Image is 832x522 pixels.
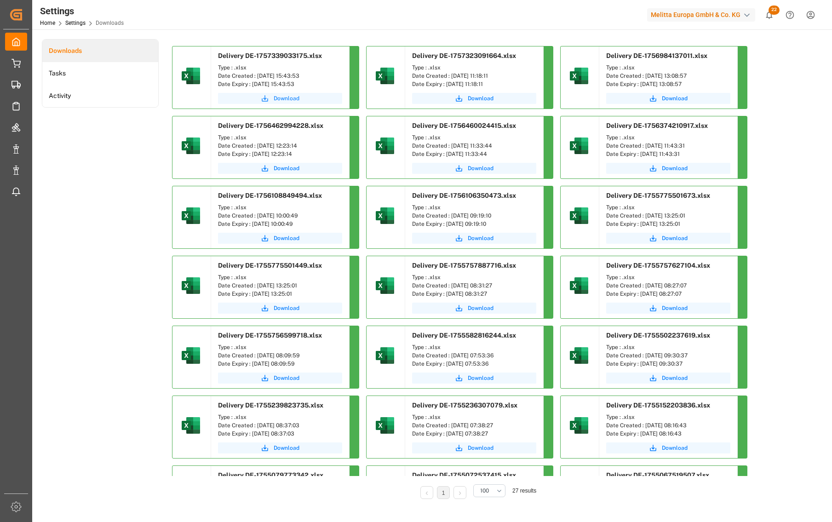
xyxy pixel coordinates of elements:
img: microsoft-excel-2019--v1.png [180,205,202,227]
div: Melitta Europa GmbH & Co. KG [647,8,755,22]
button: Download [412,233,536,244]
span: Download [662,94,688,103]
div: Date Created : [DATE] 11:33:44 [412,142,536,150]
span: Download [274,374,299,382]
div: Date Created : [DATE] 13:25:01 [218,281,342,290]
img: microsoft-excel-2019--v1.png [568,135,590,157]
div: Date Expiry : [DATE] 10:00:49 [218,220,342,228]
img: microsoft-excel-2019--v1.png [180,65,202,87]
button: Download [606,303,730,314]
div: Type : .xlsx [412,273,536,281]
span: Delivery DE-1756984137011.xlsx [606,52,707,59]
div: Type : .xlsx [218,413,342,421]
div: Type : .xlsx [412,63,536,72]
div: Date Created : [DATE] 09:30:37 [606,351,730,360]
a: Download [606,163,730,174]
span: Delivery DE-1755757887716.xlsx [412,262,516,269]
img: microsoft-excel-2019--v1.png [568,65,590,87]
img: microsoft-excel-2019--v1.png [180,135,202,157]
span: Delivery DE-1757339033175.xlsx [218,52,322,59]
a: Download [412,93,536,104]
button: Download [606,373,730,384]
div: Date Created : [DATE] 07:53:36 [412,351,536,360]
div: Date Expiry : [DATE] 12:23:14 [218,150,342,158]
button: open menu [473,484,505,497]
img: microsoft-excel-2019--v1.png [374,344,396,367]
div: Date Created : [DATE] 10:00:49 [218,212,342,220]
a: Download [412,373,536,384]
span: Delivery DE-1755757627104.xlsx [606,262,710,269]
div: Date Expiry : [DATE] 08:09:59 [218,360,342,368]
a: Download [412,303,536,314]
div: Date Created : [DATE] 08:27:07 [606,281,730,290]
div: Date Expiry : [DATE] 13:25:01 [606,220,730,228]
span: Delivery DE-1756374210917.xlsx [606,122,708,129]
button: Help Center [780,5,800,25]
li: Downloads [42,40,158,62]
span: Download [274,234,299,242]
button: Download [218,373,342,384]
img: microsoft-excel-2019--v1.png [374,275,396,297]
span: 100 [480,487,489,495]
div: Date Created : [DATE] 09:19:10 [412,212,536,220]
span: Delivery DE-1755239823735.xlsx [218,402,323,409]
span: Download [662,304,688,312]
div: Date Expiry : [DATE] 15:43:53 [218,80,342,88]
a: 1 [442,490,445,496]
span: 22 [769,6,780,15]
div: Type : .xlsx [412,203,536,212]
img: microsoft-excel-2019--v1.png [374,414,396,436]
span: Delivery DE-1755072537415.xlsx [412,471,516,479]
a: Activity [42,85,158,107]
div: Type : .xlsx [606,133,730,142]
img: microsoft-excel-2019--v1.png [374,65,396,87]
div: Date Created : [DATE] 08:16:43 [606,421,730,430]
span: Download [468,304,493,312]
div: Date Created : [DATE] 12:23:14 [218,142,342,150]
img: microsoft-excel-2019--v1.png [568,344,590,367]
span: Delivery DE-1755775501449.xlsx [218,262,322,269]
img: microsoft-excel-2019--v1.png [180,414,202,436]
div: Date Created : [DATE] 11:18:11 [412,72,536,80]
a: Download [218,93,342,104]
img: microsoft-excel-2019--v1.png [374,135,396,157]
span: Delivery DE-1755756599718.xlsx [218,332,322,339]
span: Download [274,304,299,312]
div: Type : .xlsx [218,343,342,351]
div: Date Created : [DATE] 15:43:53 [218,72,342,80]
a: Download [412,442,536,453]
button: Download [218,303,342,314]
div: Date Created : [DATE] 13:08:57 [606,72,730,80]
img: microsoft-excel-2019--v1.png [568,205,590,227]
div: Type : .xlsx [218,133,342,142]
div: Date Expiry : [DATE] 08:27:07 [606,290,730,298]
span: Download [468,444,493,452]
a: Download [218,442,342,453]
span: Delivery DE-1755775501673.xlsx [606,192,710,199]
a: Download [218,163,342,174]
div: Type : .xlsx [218,63,342,72]
span: Delivery DE-1756462994228.xlsx [218,122,323,129]
img: microsoft-excel-2019--v1.png [568,275,590,297]
div: Date Expiry : [DATE] 11:33:44 [412,150,536,158]
a: Download [606,233,730,244]
span: Delivery DE-1756106350473.xlsx [412,192,516,199]
div: Date Created : [DATE] 13:25:01 [606,212,730,220]
div: Date Expiry : [DATE] 07:53:36 [412,360,536,368]
span: Download [468,374,493,382]
div: Date Created : [DATE] 08:31:27 [412,281,536,290]
a: Download [412,163,536,174]
button: Download [606,442,730,453]
div: Date Created : [DATE] 11:43:31 [606,142,730,150]
span: Delivery DE-1755582816244.xlsx [412,332,516,339]
span: Delivery DE-1755079773342.xlsx [218,471,323,479]
div: Date Expiry : [DATE] 08:37:03 [218,430,342,438]
li: Tasks [42,62,158,85]
button: Download [218,233,342,244]
div: Date Expiry : [DATE] 08:31:27 [412,290,536,298]
div: Type : .xlsx [606,273,730,281]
